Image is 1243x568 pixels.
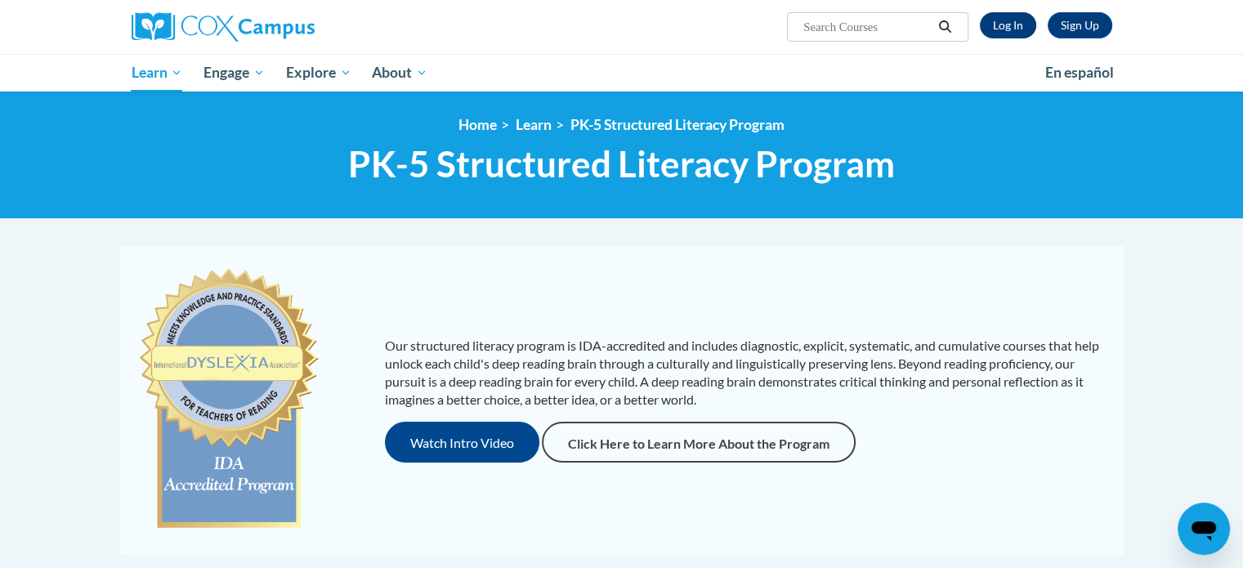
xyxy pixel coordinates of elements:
span: Learn [131,63,182,83]
span: About [372,63,427,83]
span: En español [1045,64,1114,81]
img: Cox Campus [132,12,315,42]
a: Home [458,116,497,133]
img: c477cda6-e343-453b-bfce-d6f9e9818e1c.png [136,261,323,539]
iframe: Button to launch messaging window [1178,503,1230,555]
span: Explore [286,63,351,83]
div: Main menu [107,54,1137,92]
button: Search [932,17,957,37]
button: Watch Intro Video [385,422,539,463]
input: Search Courses [802,17,932,37]
p: Our structured literacy program is IDA-accredited and includes diagnostic, explicit, systematic, ... [385,337,1108,409]
a: Learn [121,54,194,92]
a: Explore [275,54,362,92]
a: Click Here to Learn More About the Program [542,422,856,463]
a: Learn [516,116,552,133]
a: About [361,54,438,92]
a: Engage [193,54,275,92]
a: PK-5 Structured Literacy Program [570,116,785,133]
span: PK-5 Structured Literacy Program [348,142,895,186]
a: Register [1048,12,1112,38]
a: Cox Campus [132,12,442,42]
a: En español [1035,56,1125,90]
a: Log In [980,12,1036,38]
span: Engage [203,63,265,83]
